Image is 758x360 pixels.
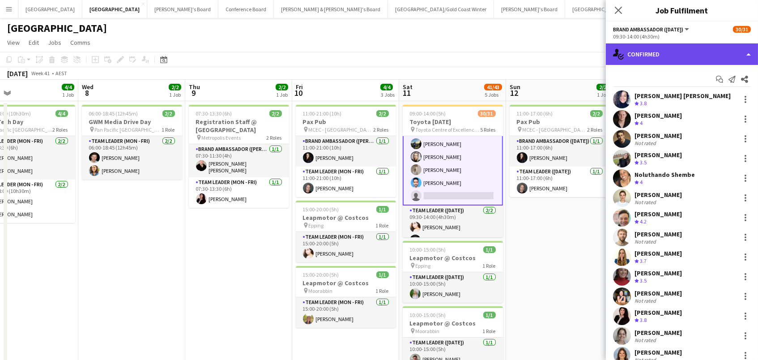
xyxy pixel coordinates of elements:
div: [PERSON_NAME] [635,230,682,238]
span: 07:30-13:30 (6h) [196,110,232,117]
app-card-role: Team Leader (Mon - Fri)1/111:00-21:00 (10h)[PERSON_NAME] [296,167,396,197]
span: Moorabbin [309,287,333,294]
app-job-card: 10:00-15:00 (5h)1/1Leapmotor @ Costcos Epping1 RoleTeam Leader ([DATE])1/110:00-15:00 (5h)[PERSON... [403,241,503,303]
app-card-role: Team Leader (Mon - Fri)1/115:00-20:00 (5h)[PERSON_NAME] [296,232,396,262]
span: 4/4 [380,84,393,90]
span: 2 Roles [267,134,282,141]
div: 1 Job [276,91,288,98]
span: MCEC - [GEOGRAPHIC_DATA] [309,126,374,133]
span: 10:00-15:00 (5h) [410,246,446,253]
span: 11 [401,88,413,98]
div: [PERSON_NAME] [635,111,682,120]
span: 2 Roles [374,126,389,133]
span: 41/43 [484,84,502,90]
span: 2/2 [169,84,181,90]
app-job-card: 11:00-21:00 (10h)2/2Pax Pub MCEC - [GEOGRAPHIC_DATA]2 RolesBrand Ambassador ([PERSON_NAME])1/111:... [296,105,396,197]
h3: Pax Pub [296,118,396,126]
span: 10:00-15:00 (5h) [410,312,446,318]
button: [PERSON_NAME]'s Board [494,0,565,18]
span: 1 Role [483,262,496,269]
div: 1 Job [62,91,74,98]
span: 3.7 [640,257,647,264]
a: View [4,37,23,48]
div: Not rated [635,297,658,304]
div: Not rated [635,337,658,343]
div: 09:30-14:00 (4h30m) [613,33,751,40]
app-job-card: 07:30-13:30 (6h)2/2Registration Staff @ [GEOGRAPHIC_DATA] Metropolis Events2 RolesBrand Ambassado... [189,105,289,208]
button: [PERSON_NAME]'s Board [147,0,218,18]
app-job-card: 15:00-20:00 (5h)1/1Leapmotor @ Costcos Moorabbin1 RoleTeam Leader (Mon - Fri)1/115:00-20:00 (5h)[... [296,266,396,328]
span: 2/2 [269,110,282,117]
h3: Registration Staff @ [GEOGRAPHIC_DATA] [189,118,289,134]
span: 3.8 [640,317,647,323]
div: [PERSON_NAME] [635,210,682,218]
a: Edit [25,37,43,48]
span: Toyota Centre of Excellence - [GEOGRAPHIC_DATA] [416,126,481,133]
span: 15:00-20:00 (5h) [303,206,339,213]
span: Sat [403,83,413,91]
span: 11:00-21:00 (10h) [303,110,342,117]
button: [GEOGRAPHIC_DATA]/[GEOGRAPHIC_DATA] [565,0,680,18]
button: [GEOGRAPHIC_DATA]/Gold Coast Winter [388,0,494,18]
span: Epping [309,222,324,229]
span: 2/2 [590,110,603,117]
span: 3.8 [640,100,647,107]
span: 4/4 [55,110,68,117]
app-card-role: Team Leader (Mon - Fri)1/115:00-20:00 (5h)[PERSON_NAME] [296,297,396,328]
h3: Pax Pub [510,118,610,126]
h3: Leapmotor @ Costcos [296,279,396,287]
app-job-card: 11:00-17:00 (6h)2/2Pax Pub MCEC - [GEOGRAPHIC_DATA]2 RolesBrand Ambassador ([DATE])1/111:00-17:00... [510,105,610,197]
span: 10 [294,88,303,98]
span: Comms [70,39,90,47]
button: Brand Ambassador ([DATE]) [613,26,690,33]
div: Not rated [635,199,658,206]
a: Comms [67,37,94,48]
span: 1 Role [376,287,389,294]
app-card-role: Team Leader (Mon - Fri)2/206:00-18:45 (12h45m)[PERSON_NAME][PERSON_NAME] [82,136,182,180]
span: 4.2 [640,218,647,225]
span: 2/2 [376,110,389,117]
div: Not rated [635,238,658,245]
span: Wed [82,83,94,91]
span: 3.5 [640,159,647,166]
span: 1/1 [376,271,389,278]
span: 2 Roles [53,126,68,133]
div: [PERSON_NAME] [PERSON_NAME] [635,92,731,100]
div: 1 Job [169,91,181,98]
span: Jobs [48,39,61,47]
span: 30/31 [478,110,496,117]
span: Fri [296,83,303,91]
div: [PERSON_NAME] [635,132,682,140]
span: 09:00-14:00 (5h) [410,110,446,117]
span: 2/2 [596,84,609,90]
app-job-card: 06:00-18:45 (12h45m)2/2GWM Media Drive Day Pan Pacific [GEOGRAPHIC_DATA]1 RoleTeam Leader (Mon - ... [82,105,182,180]
span: 30/31 [733,26,751,33]
span: 2 Roles [588,126,603,133]
span: Edit [29,39,39,47]
div: [PERSON_NAME] [635,289,682,297]
h1: [GEOGRAPHIC_DATA] [7,21,107,35]
div: 09:00-14:00 (5h)30/31Toyota [DATE] Toyota Centre of Excellence - [GEOGRAPHIC_DATA]5 Roles[PERSON_... [403,105,503,237]
h3: GWM Media Drive Day [82,118,182,126]
span: View [7,39,20,47]
span: 06:00-18:45 (12h45m) [89,110,138,117]
span: 15:00-20:00 (5h) [303,271,339,278]
span: 4 [640,179,643,185]
app-job-card: 15:00-20:00 (5h)1/1Leapmotor @ Costcos Epping1 RoleTeam Leader (Mon - Fri)1/115:00-20:00 (5h)[PER... [296,201,396,262]
div: 3 Jobs [381,91,395,98]
span: 9 [187,88,200,98]
div: [PERSON_NAME] [635,269,682,277]
h3: Job Fulfilment [606,4,758,16]
h3: Leapmotor @ Costcos [296,214,396,222]
span: 8 [81,88,94,98]
span: Epping [416,262,431,269]
span: 1 Role [483,328,496,334]
div: Confirmed [606,43,758,65]
div: [PERSON_NAME] [635,329,682,337]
